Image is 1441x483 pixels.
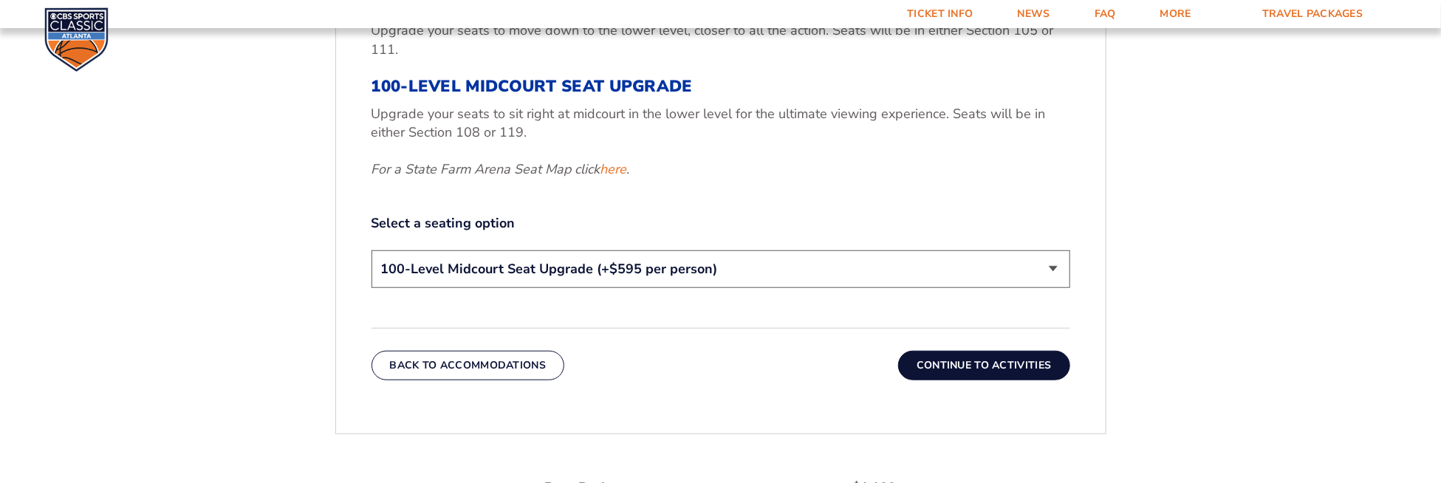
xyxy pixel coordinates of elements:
p: Upgrade your seats to sit right at midcourt in the lower level for the ultimate viewing experienc... [372,105,1070,142]
em: For a State Farm Arena Seat Map click . [372,160,630,178]
button: Back To Accommodations [372,351,565,380]
img: CBS Sports Classic [44,7,109,72]
label: Select a seating option [372,214,1070,233]
h3: 100-Level Midcourt Seat Upgrade [372,77,1070,96]
button: Continue To Activities [898,351,1070,380]
a: here [600,160,627,179]
p: Upgrade your seats to move down to the lower level, closer to all the action. Seats will be in ei... [372,21,1070,58]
